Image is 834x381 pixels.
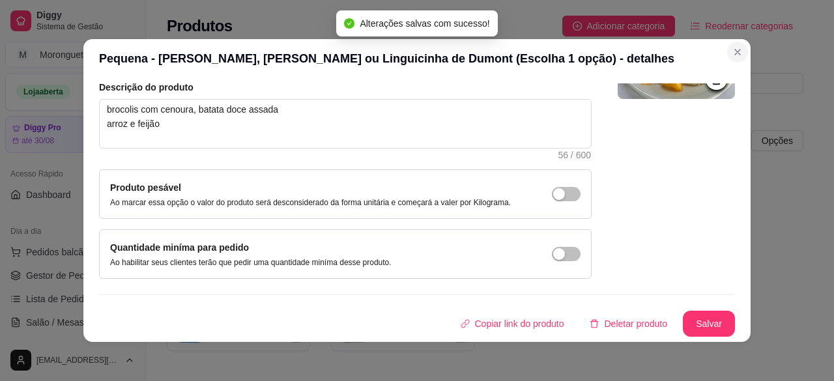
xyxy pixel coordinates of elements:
[110,182,181,193] label: Produto pesável
[727,42,748,63] button: Close
[590,319,599,328] span: delete
[450,311,575,337] button: Copiar link do produto
[99,81,592,94] article: Descrição do produto
[579,311,678,337] button: deleteDeletar produto
[683,311,735,337] button: Salvar
[110,257,392,268] p: Ao habilitar seus clientes terão que pedir uma quantidade miníma desse produto.
[360,18,489,29] span: Alterações salvas com sucesso!
[83,39,751,78] header: Pequena - [PERSON_NAME], [PERSON_NAME] ou Linguicinha de Dumont (Escolha 1 opção) - detalhes
[100,100,591,148] textarea: brocolis com cenoura, batata doce assada arroz e feijão
[344,18,354,29] span: check-circle
[110,197,511,208] p: Ao marcar essa opção o valor do produto será desconsiderado da forma unitária e começará a valer ...
[110,242,249,253] label: Quantidade miníma para pedido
